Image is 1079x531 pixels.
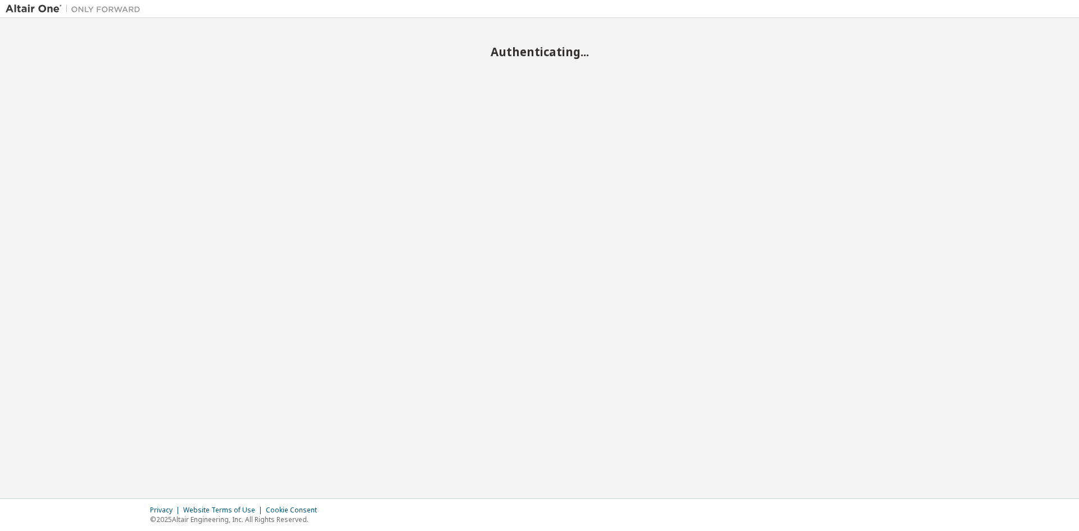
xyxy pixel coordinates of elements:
[266,506,324,515] div: Cookie Consent
[150,515,324,524] p: © 2025 Altair Engineering, Inc. All Rights Reserved.
[150,506,183,515] div: Privacy
[6,44,1073,59] h2: Authenticating...
[183,506,266,515] div: Website Terms of Use
[6,3,146,15] img: Altair One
